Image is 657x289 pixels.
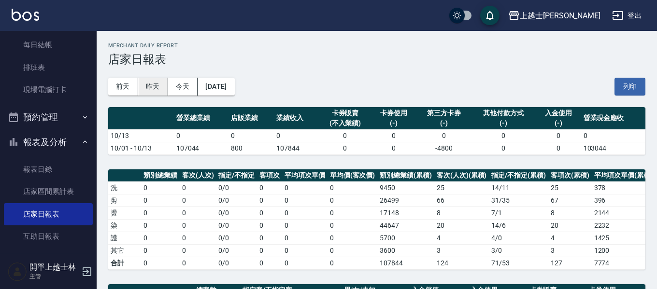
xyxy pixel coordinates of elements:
[180,257,216,269] td: 0
[328,244,378,257] td: 0
[108,232,141,244] td: 護
[168,78,198,96] button: 今天
[4,105,93,130] button: 預約管理
[141,232,180,244] td: 0
[229,129,274,142] td: 0
[592,232,656,244] td: 1425
[108,53,645,66] h3: 店家日報表
[328,206,378,219] td: 0
[614,78,645,96] button: 列印
[538,118,579,128] div: (-)
[108,142,174,154] td: 10/01 - 10/13
[377,232,434,244] td: 5700
[434,206,489,219] td: 8
[4,158,93,180] a: 報表目錄
[480,6,500,25] button: save
[504,6,604,26] button: 上越士[PERSON_NAME]
[257,244,282,257] td: 0
[4,79,93,101] a: 現場電腦打卡
[141,169,180,182] th: 類別總業績
[12,9,39,21] img: Logo
[434,257,489,269] td: 124
[282,181,328,194] td: 0
[419,108,469,118] div: 第三方卡券
[282,244,328,257] td: 0
[282,194,328,206] td: 0
[328,169,378,182] th: 單均價(客次價)
[548,206,592,219] td: 8
[198,78,234,96] button: [DATE]
[581,107,645,130] th: 營業現金應收
[216,169,257,182] th: 指定/不指定
[377,206,434,219] td: 17148
[489,232,548,244] td: 4 / 0
[548,194,592,206] td: 67
[434,219,489,232] td: 20
[581,129,645,142] td: 0
[229,107,274,130] th: 店販業績
[489,194,548,206] td: 31 / 35
[282,257,328,269] td: 0
[4,248,93,270] a: 互助月報表
[274,129,319,142] td: 0
[216,244,257,257] td: 0 / 0
[319,142,371,154] td: 0
[592,244,656,257] td: 1200
[180,169,216,182] th: 客次(人次)
[174,107,229,130] th: 營業總業績
[174,142,229,154] td: 107044
[180,219,216,232] td: 0
[328,219,378,232] td: 0
[434,181,489,194] td: 25
[4,130,93,155] button: 報表及分析
[282,219,328,232] td: 0
[29,262,79,272] h5: 開單上越士林
[216,257,257,269] td: 0/0
[471,129,536,142] td: 0
[536,142,581,154] td: 0
[180,232,216,244] td: 0
[548,232,592,244] td: 4
[434,194,489,206] td: 66
[592,257,656,269] td: 7774
[8,262,27,281] img: Person
[216,232,257,244] td: 0 / 0
[377,244,434,257] td: 3600
[216,194,257,206] td: 0 / 0
[536,129,581,142] td: 0
[141,194,180,206] td: 0
[377,181,434,194] td: 9450
[474,118,533,128] div: (-)
[548,257,592,269] td: 127
[174,129,229,142] td: 0
[474,108,533,118] div: 其他付款方式
[328,232,378,244] td: 0
[180,244,216,257] td: 0
[108,194,141,206] td: 剪
[592,181,656,194] td: 378
[377,194,434,206] td: 26499
[108,107,645,155] table: a dense table
[377,257,434,269] td: 107844
[4,34,93,56] a: 每日結帳
[373,108,414,118] div: 卡券使用
[471,142,536,154] td: 0
[108,206,141,219] td: 燙
[257,219,282,232] td: 0
[141,257,180,269] td: 0
[319,129,371,142] td: 0
[108,244,141,257] td: 其它
[371,142,416,154] td: 0
[29,272,79,281] p: 主管
[434,232,489,244] td: 4
[257,194,282,206] td: 0
[328,257,378,269] td: 0
[581,142,645,154] td: 103044
[548,181,592,194] td: 25
[489,206,548,219] td: 7 / 1
[141,244,180,257] td: 0
[416,142,471,154] td: -4800
[282,169,328,182] th: 平均項次單價
[180,194,216,206] td: 0
[257,169,282,182] th: 客項次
